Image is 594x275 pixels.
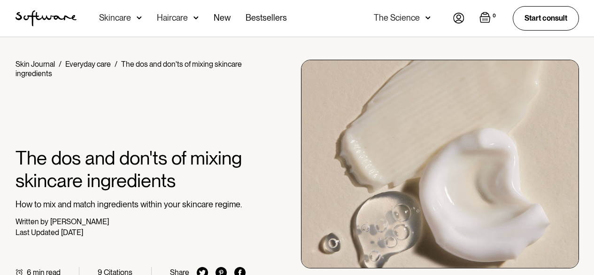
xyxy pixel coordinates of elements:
img: arrow down [137,13,142,23]
img: arrow down [193,13,199,23]
h1: The dos and don'ts of mixing skincare ingredients [15,147,246,192]
img: Software Logo [15,10,77,26]
div: The Science [374,13,420,23]
div: [DATE] [61,228,83,237]
p: How to mix and match ingredients within your skincare regime. [15,199,246,210]
div: Written by [15,217,48,226]
div: 0 [491,12,498,20]
a: Skin Journal [15,60,55,69]
div: Skincare [99,13,131,23]
a: Start consult [513,6,579,30]
div: [PERSON_NAME] [50,217,109,226]
div: The dos and don'ts of mixing skincare ingredients [15,60,242,78]
div: / [115,60,117,69]
a: home [15,10,77,26]
div: / [59,60,62,69]
a: Open empty cart [479,12,498,25]
div: Haircare [157,13,188,23]
img: arrow down [425,13,431,23]
div: Last Updated [15,228,59,237]
a: Everyday care [65,60,111,69]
